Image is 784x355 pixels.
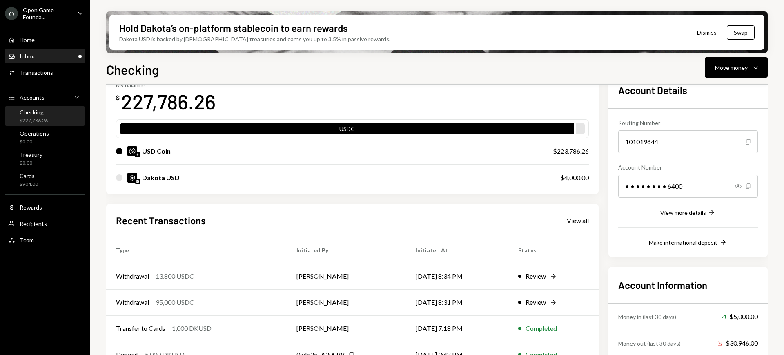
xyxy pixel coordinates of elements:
img: USDC [127,146,137,156]
div: $227,786.26 [20,117,48,124]
div: Money in (last 30 days) [618,313,676,321]
div: Recipients [20,220,47,227]
div: Open Game Founda... [23,7,71,20]
a: Operations$0.00 [5,127,85,147]
img: DKUSD [127,173,137,183]
div: Completed [526,324,557,333]
div: Treasury [20,151,42,158]
div: Checking [20,109,48,116]
div: O [5,7,18,20]
div: $30,946.00 [717,338,758,348]
a: Rewards [5,200,85,214]
div: Routing Number [618,118,758,127]
div: • • • • • • • • 6400 [618,175,758,198]
div: Make international deposit [649,239,717,246]
th: Initiated By [287,237,406,263]
h1: Checking [106,61,159,78]
div: Transactions [20,69,53,76]
div: Operations [20,130,49,137]
a: Team [5,232,85,247]
th: Initiated At [406,237,508,263]
div: Account Number [618,163,758,172]
td: [PERSON_NAME] [287,289,406,315]
div: $5,000.00 [721,312,758,322]
div: Accounts [20,94,45,101]
th: Status [508,237,599,263]
div: View more details [660,209,706,216]
button: Dismiss [687,23,727,42]
div: 227,786.26 [121,89,216,114]
img: ethereum-mainnet [135,152,140,157]
div: Transfer to Cards [116,324,165,333]
button: View more details [660,208,716,217]
div: Review [526,297,546,307]
div: Withdrawal [116,297,149,307]
button: Make international deposit [649,238,727,247]
div: Rewards [20,204,42,211]
a: Accounts [5,90,85,105]
div: Withdrawal [116,271,149,281]
th: Type [106,237,287,263]
div: $0.00 [20,160,42,167]
a: Inbox [5,49,85,63]
a: Home [5,32,85,47]
a: Treasury$0.00 [5,149,85,168]
div: Team [20,237,34,243]
div: USDC [120,125,574,136]
div: $ [116,94,120,102]
div: Inbox [20,53,34,60]
h2: Recent Transactions [116,214,206,227]
td: [PERSON_NAME] [287,263,406,289]
div: 101019644 [618,130,758,153]
td: [DATE] 7:18 PM [406,315,508,342]
div: Move money [715,63,748,72]
div: Home [20,36,35,43]
button: Swap [727,25,755,40]
h2: Account Information [618,278,758,292]
div: Review [526,271,546,281]
a: Transactions [5,65,85,80]
button: Move money [705,57,768,78]
div: $4,000.00 [560,173,589,183]
div: Cards [20,172,38,179]
div: Money out (last 30 days) [618,339,681,348]
div: 1,000 DKUSD [172,324,212,333]
div: $904.00 [20,181,38,188]
h2: Account Details [618,83,758,97]
div: 95,000 USDC [156,297,194,307]
img: base-mainnet [135,179,140,184]
div: Dakota USD [142,173,180,183]
td: [PERSON_NAME] [287,315,406,342]
div: My balance [116,82,216,89]
a: Recipients [5,216,85,231]
a: Cards$904.00 [5,170,85,190]
div: Dakota USD is backed by [DEMOGRAPHIC_DATA] treasuries and earns you up to 3.5% in passive rewards. [119,35,390,43]
a: Checking$227,786.26 [5,106,85,126]
td: [DATE] 8:34 PM [406,263,508,289]
div: Hold Dakota’s on-platform stablecoin to earn rewards [119,21,348,35]
div: $223,786.26 [553,146,589,156]
a: View all [567,216,589,225]
div: USD Coin [142,146,171,156]
div: $0.00 [20,138,49,145]
div: 13,800 USDC [156,271,194,281]
td: [DATE] 8:31 PM [406,289,508,315]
